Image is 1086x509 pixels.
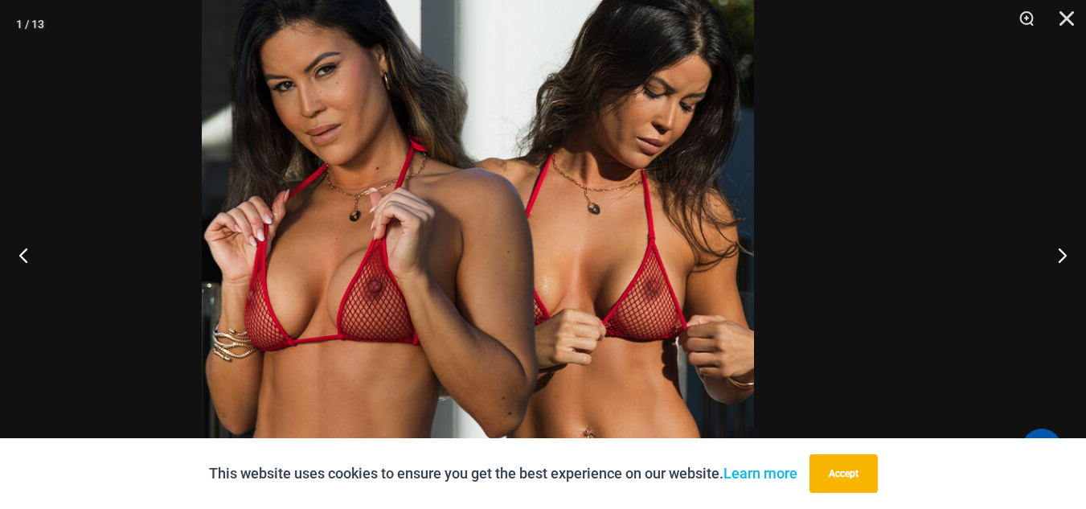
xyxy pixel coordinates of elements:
p: This website uses cookies to ensure you get the best experience on our website. [209,462,797,486]
div: 1 / 13 [16,12,44,36]
a: Learn more [723,465,797,482]
button: Next [1026,215,1086,295]
button: Accept [809,454,878,493]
